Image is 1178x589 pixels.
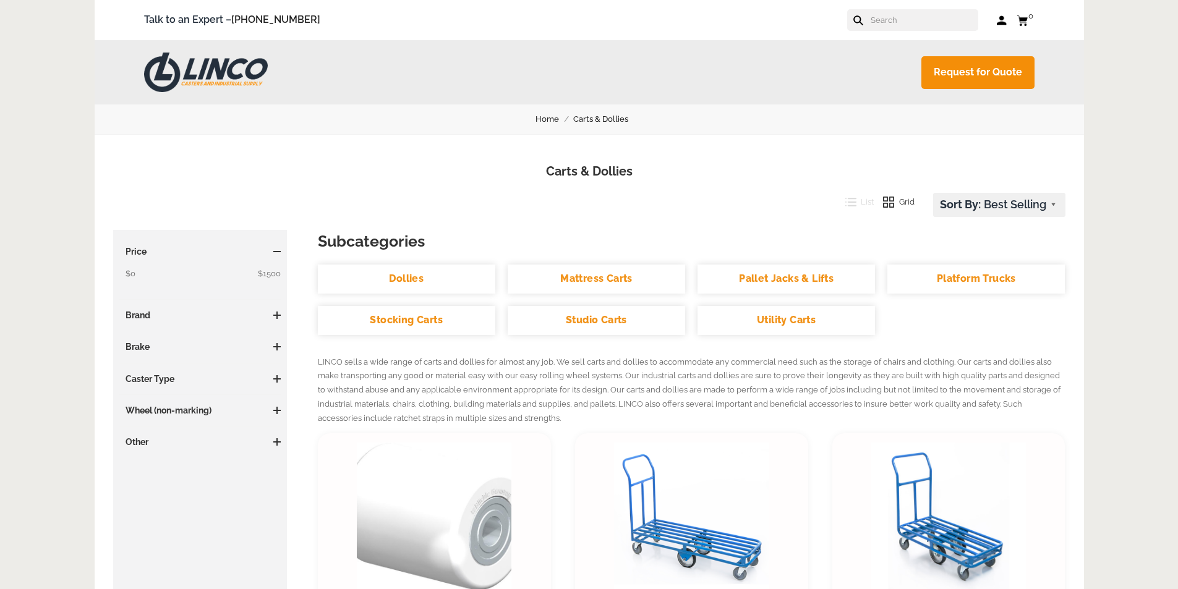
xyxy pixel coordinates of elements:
[1028,11,1033,20] span: 0
[508,265,685,294] a: Mattress Carts
[119,245,281,258] h3: Price
[698,265,875,294] a: Pallet Jacks & Lifts
[318,306,495,335] a: Stocking Carts
[508,306,685,335] a: Studio Carts
[119,373,281,385] h3: Caster Type
[231,14,320,25] a: [PHONE_NUMBER]
[119,309,281,321] h3: Brand
[119,404,281,417] h3: Wheel (non-marking)
[921,56,1035,89] a: Request for Quote
[698,306,875,335] a: Utility Carts
[113,163,1065,180] h1: Carts & Dollies
[874,193,915,211] button: Grid
[1017,12,1035,28] a: 0
[318,230,1065,252] h3: Subcategories
[997,14,1007,27] a: Log in
[869,9,978,31] input: Search
[573,112,642,126] a: Carts & Dollies
[144,53,268,92] img: LINCO CASTERS & INDUSTRIAL SUPPLY
[836,193,874,211] button: List
[119,341,281,353] h3: Brake
[887,265,1065,294] a: Platform Trucks
[536,112,573,126] a: Home
[119,436,281,448] h3: Other
[144,12,320,28] span: Talk to an Expert –
[318,265,495,294] a: Dollies
[318,355,1065,426] p: LINCO sells a wide range of carts and dollies for almost any job. We sell carts and dollies to ac...
[258,267,281,281] span: $1500
[126,269,135,278] span: $0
